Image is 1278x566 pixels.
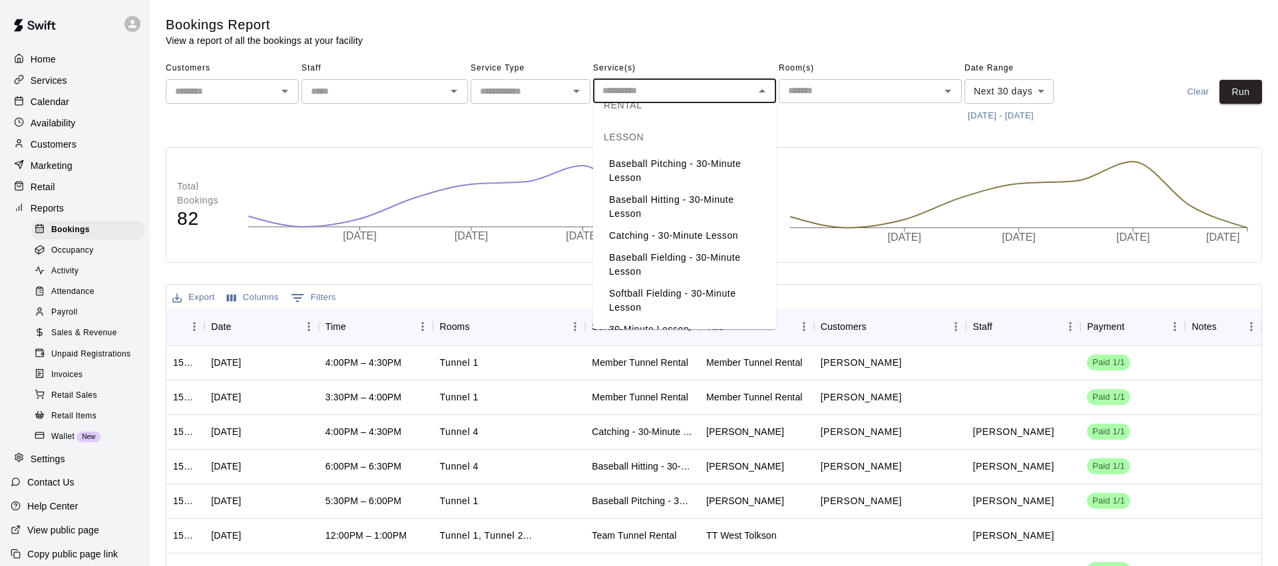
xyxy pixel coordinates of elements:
div: Catching - 30-Minute Lesson [592,425,693,438]
a: Calendar [11,92,139,112]
div: Member Tunnel Rental [706,356,803,369]
tspan: [DATE] [1116,231,1150,243]
span: Invoices [51,368,83,382]
span: Bookings [51,223,90,237]
div: 4:00PM – 4:30PM [325,425,401,438]
div: Rooms [433,308,585,345]
span: Paid 1/1 [1087,426,1130,438]
div: Occupancy [32,241,144,260]
p: Customers [31,138,77,151]
div: Member Tunnel Rental [592,390,688,404]
span: Wallet [51,430,75,444]
p: View public page [27,523,99,537]
div: Payment [1080,308,1185,345]
a: Invoices [32,364,150,385]
button: Close [753,82,771,100]
div: 6:00PM – 6:30PM [325,460,401,473]
div: 5:30PM – 6:00PM [325,494,401,507]
div: Availability [11,113,139,133]
p: Brian Loconsole [972,494,1054,508]
p: Contact Us [27,476,75,489]
span: Service Type [471,58,590,79]
tspan: [DATE] [1002,231,1035,243]
span: Paid 1/1 [1087,391,1130,404]
p: Camden Thoroe [821,494,902,508]
div: Thu, Oct 09, 2025 [211,494,241,507]
p: Tunnel 1 [439,494,478,508]
a: Home [11,49,139,69]
button: Menu [413,317,433,337]
div: Retail Sales [32,386,144,405]
button: Export [169,287,218,308]
span: Retail Items [51,410,97,423]
p: View a report of all the bookings at your facility [166,34,363,47]
a: Services [11,71,139,90]
p: Tunnel 1, Tunnel 2, Tunnel 3, Tunnel 4 [439,529,532,543]
div: Time [325,308,346,345]
a: Retail Items [32,406,150,426]
span: Paid 1/1 [1087,356,1130,369]
div: 12:00PM – 1:00PM [325,529,407,542]
p: Brian Loconsole [972,460,1054,474]
button: Sort [992,317,1011,336]
button: Sort [470,317,489,336]
div: Baseball Hitting - 30-Minute Lesson [592,460,693,473]
div: Attendance [32,283,144,301]
p: Tunnel 4 [439,460,478,474]
p: Scott Pond [821,425,902,439]
li: Baseball Fielding - 30-Minute Lesson [593,247,776,283]
span: Sales & Revenue [51,327,117,340]
button: Open [445,82,463,100]
button: Sort [346,317,365,336]
h5: Bookings Report [166,16,363,34]
p: Help Center [27,499,78,513]
div: Retail Items [32,407,144,426]
p: Bryan Farrington [972,529,1054,543]
li: Baseball Hitting - 30-Minute Lesson [593,189,776,225]
span: Customers [166,58,299,79]
p: Marketing [31,159,73,172]
div: Date [211,308,231,345]
div: Staff [972,308,992,345]
button: Sort [867,317,885,336]
a: Bookings [32,219,150,240]
div: Camden Thoroe [706,494,784,507]
a: WalletNew [32,426,150,447]
button: Run [1219,80,1262,104]
div: Fri, Oct 10, 2025 [211,425,241,438]
tspan: [DATE] [343,230,376,241]
div: Activity [32,262,144,281]
div: 3:30PM – 4:00PM [325,390,401,404]
span: Room(s) [779,58,962,79]
p: Copy public page link [27,547,118,561]
div: Title [700,308,814,345]
a: Unpaid Registrations [32,344,150,364]
div: 1506834 [173,529,198,542]
div: 1511682 [173,356,198,369]
a: Settings [11,449,139,469]
button: [DATE] - [DATE] [964,106,1037,126]
span: Date Range [964,58,1081,79]
button: Sort [1124,317,1143,336]
a: Sales & Revenue [32,323,150,344]
p: Total Bookings [177,180,234,208]
span: Paid 1/1 [1087,495,1130,507]
button: Sort [231,317,250,336]
p: Tunnel 1 [439,356,478,370]
div: Rooms [439,308,469,345]
h4: 82 [177,208,234,231]
span: Payroll [51,306,77,319]
div: 1506852 [173,494,198,507]
tspan: [DATE] [888,231,921,243]
div: 4:00PM – 4:30PM [325,356,401,369]
div: Customers [821,308,867,345]
div: Member Tunnel Rental [706,390,803,404]
div: LESSON [593,121,776,153]
span: Unpaid Registrations [51,348,130,361]
p: Reports [31,202,64,215]
a: Customers [11,134,139,154]
span: New [77,433,101,440]
div: Invoices [32,366,144,384]
div: Notes [1191,308,1216,345]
